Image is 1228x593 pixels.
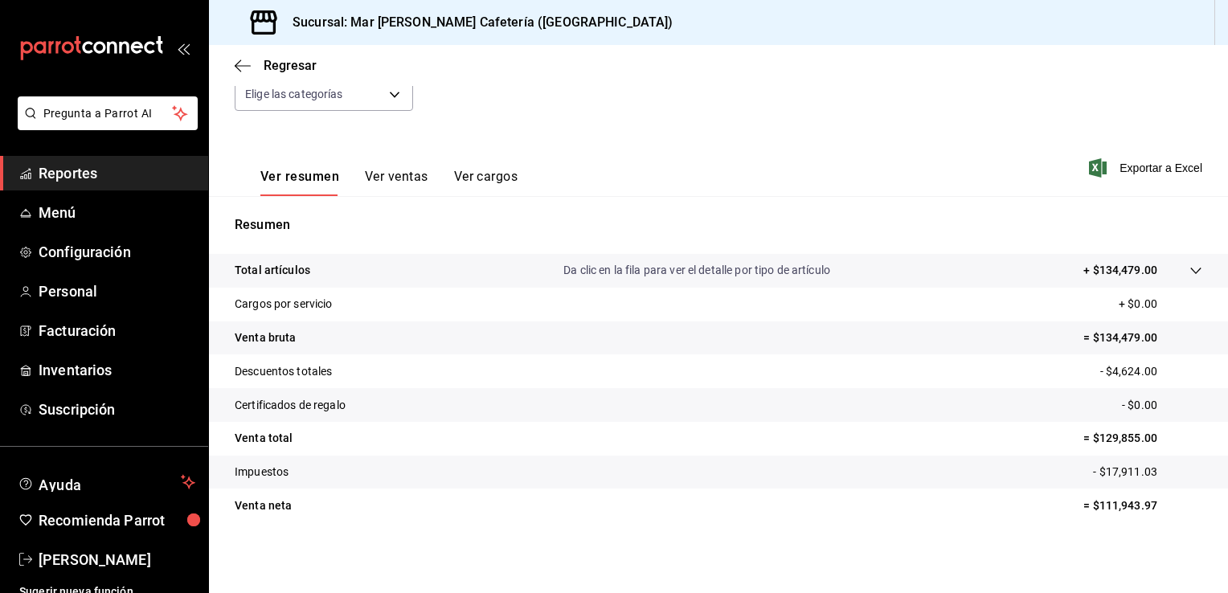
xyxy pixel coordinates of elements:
p: Resumen [235,215,1202,235]
p: Venta bruta [235,329,296,346]
span: Personal [39,280,195,302]
span: Reportes [39,162,195,184]
button: Ver resumen [260,169,339,196]
span: Inventarios [39,359,195,381]
p: Certificados de regalo [235,397,346,414]
p: Total artículos [235,262,310,279]
p: - $4,624.00 [1100,363,1202,380]
button: Ver ventas [365,169,428,196]
p: + $134,479.00 [1083,262,1157,279]
span: Suscripción [39,399,195,420]
p: Descuentos totales [235,363,332,380]
span: Menú [39,202,195,223]
p: - $17,911.03 [1093,464,1202,481]
p: Da clic en la fila para ver el detalle por tipo de artículo [563,262,830,279]
span: [PERSON_NAME] [39,549,195,571]
p: - $0.00 [1122,397,1202,414]
p: Venta neta [235,497,292,514]
button: Ver cargos [454,169,518,196]
button: Regresar [235,58,317,73]
a: Pregunta a Parrot AI [11,117,198,133]
p: = $129,855.00 [1083,430,1202,447]
h3: Sucursal: Mar [PERSON_NAME] Cafetería ([GEOGRAPHIC_DATA]) [280,13,673,32]
button: Exportar a Excel [1092,158,1202,178]
span: Regresar [264,58,317,73]
p: = $111,943.97 [1083,497,1202,514]
div: navigation tabs [260,169,518,196]
button: open_drawer_menu [177,42,190,55]
p: + $0.00 [1119,296,1202,313]
button: Pregunta a Parrot AI [18,96,198,130]
span: Elige las categorías [245,86,343,102]
span: Facturación [39,320,195,341]
p: = $134,479.00 [1083,329,1202,346]
span: Pregunta a Parrot AI [43,105,173,122]
span: Recomienda Parrot [39,509,195,531]
span: Configuración [39,241,195,263]
p: Cargos por servicio [235,296,333,313]
p: Venta total [235,430,293,447]
span: Ayuda [39,472,174,492]
p: Impuestos [235,464,289,481]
